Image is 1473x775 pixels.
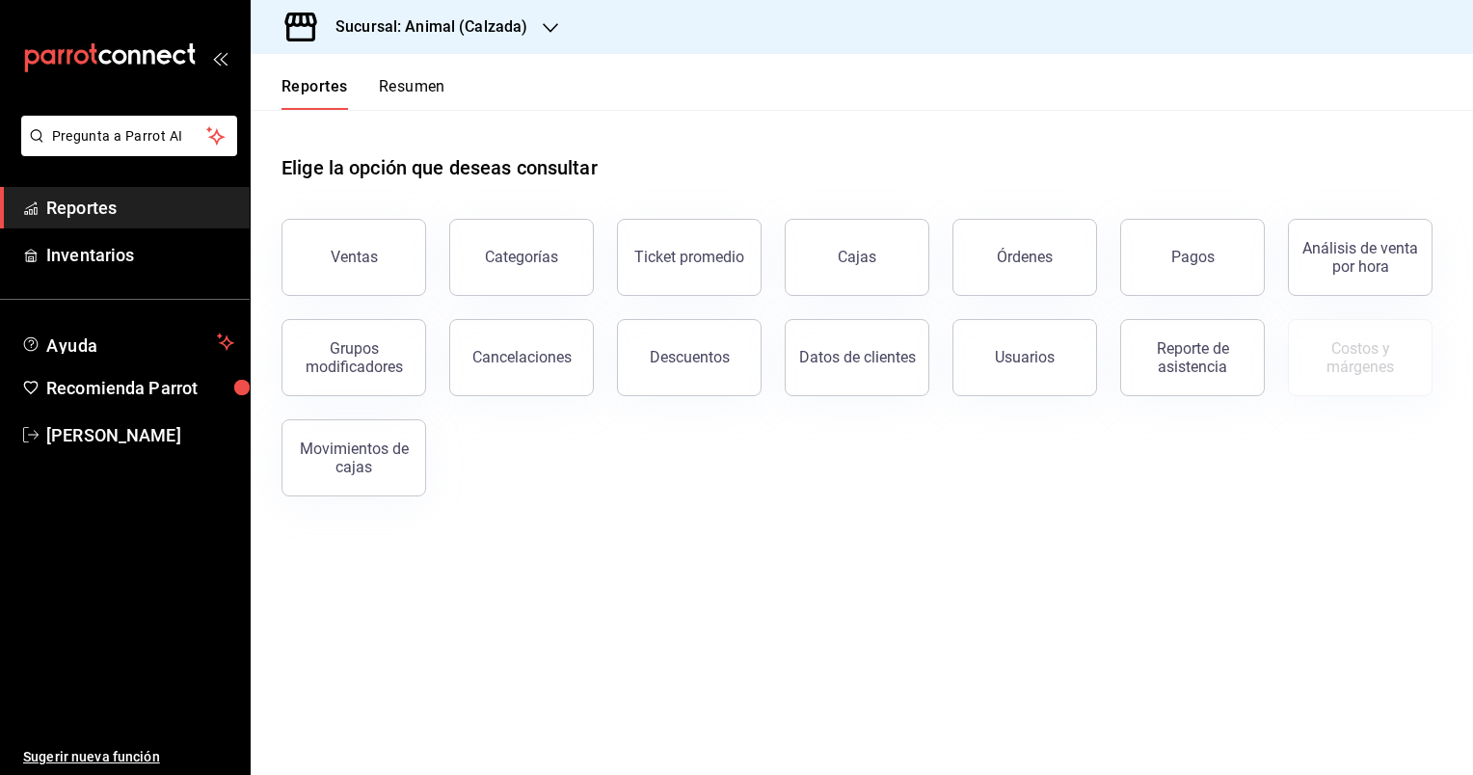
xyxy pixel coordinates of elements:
button: Cancelaciones [449,319,594,396]
span: Inventarios [46,242,234,268]
button: Movimientos de cajas [281,419,426,496]
span: Recomienda Parrot [46,375,234,401]
button: Grupos modificadores [281,319,426,396]
div: Análisis de venta por hora [1300,239,1420,276]
button: Pregunta a Parrot AI [21,116,237,156]
span: Ayuda [46,331,209,354]
span: [PERSON_NAME] [46,422,234,448]
h1: Elige la opción que deseas consultar [281,153,598,182]
div: Órdenes [997,248,1053,266]
a: Cajas [785,219,929,296]
div: Pagos [1171,248,1215,266]
div: Cajas [838,246,877,269]
button: Pagos [1120,219,1265,296]
button: Ventas [281,219,426,296]
div: Ventas [331,248,378,266]
button: Categorías [449,219,594,296]
div: Descuentos [650,348,730,366]
span: Reportes [46,195,234,221]
button: open_drawer_menu [212,50,228,66]
div: navigation tabs [281,77,445,110]
div: Cancelaciones [472,348,572,366]
button: Órdenes [952,219,1097,296]
a: Pregunta a Parrot AI [13,140,237,160]
h3: Sucursal: Animal (Calzada) [320,15,527,39]
div: Grupos modificadores [294,339,414,376]
button: Ticket promedio [617,219,762,296]
button: Descuentos [617,319,762,396]
button: Datos de clientes [785,319,929,396]
button: Contrata inventarios para ver este reporte [1288,319,1433,396]
span: Sugerir nueva función [23,747,234,767]
div: Ticket promedio [634,248,744,266]
button: Reporte de asistencia [1120,319,1265,396]
span: Pregunta a Parrot AI [52,126,207,147]
div: Reporte de asistencia [1133,339,1252,376]
button: Usuarios [952,319,1097,396]
div: Categorías [485,248,558,266]
div: Usuarios [995,348,1055,366]
div: Movimientos de cajas [294,440,414,476]
div: Costos y márgenes [1300,339,1420,376]
div: Datos de clientes [799,348,916,366]
button: Análisis de venta por hora [1288,219,1433,296]
button: Resumen [379,77,445,110]
button: Reportes [281,77,348,110]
